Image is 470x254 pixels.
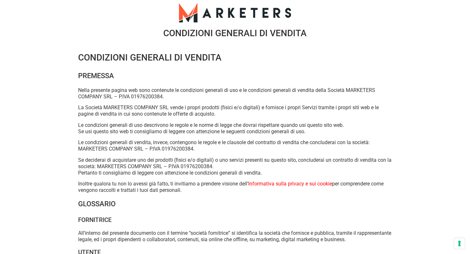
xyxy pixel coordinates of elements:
p: Le condizioni generali di vendita, invece, contengono le regole e le clausole del contratto di ve... [78,139,392,152]
p: Inoltre qualora tu non lo avessi già fatto, ti invitiamo a prendere visione dell’ per comprendere... [78,181,392,193]
h2: CONDIZIONI GENERALI DI VENDITA [78,51,392,65]
p: La Società MARKETERS COMPANY SRL vende i propri prodotti (fisici e/o digitali) e fornisce i propr... [78,104,392,117]
h3: PREMESSA [78,70,392,82]
h3: GLOSSARIO [78,198,392,210]
button: Le tue preferenze relative al consenso per le tecnologie di tracciamento [454,238,465,249]
h2: CONDIZIONI GENERALI DI VENDITA [56,29,414,38]
iframe: Customerly Messenger Launcher [5,229,24,248]
p: Se deciderai di acquistare uno dei prodotti (fisici e/o digitali) o uno servizi presenti su quest... [78,157,392,176]
p: All’interno del presente documento con il termine “società fornitrice” si identifica la società c... [78,230,392,243]
p: Le condizioni generali di uso descrivono le regole e le norme di legge che dovrai rispettare quan... [78,122,392,135]
p: Nella presente pagina web sono contenute le condizioni generali di uso e le condizioni generali d... [78,87,392,100]
h4: FORNITRICE [78,215,392,225]
a: Informativa sulla privacy e sui cookie [248,181,332,187]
